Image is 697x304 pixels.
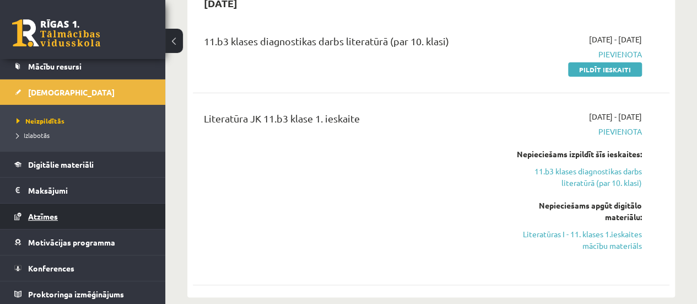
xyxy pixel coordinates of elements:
a: Rīgas 1. Tālmācības vidusskola [12,19,100,47]
a: Neizpildītās [17,116,154,126]
a: Izlabotās [17,130,154,140]
span: Digitālie materiāli [28,159,94,169]
a: Pildīt ieskaiti [568,62,642,77]
span: Atzīmes [28,211,58,221]
a: [DEMOGRAPHIC_DATA] [14,79,152,105]
span: Motivācijas programma [28,237,115,247]
a: Mācību resursi [14,54,152,79]
span: Mācību resursi [28,61,82,71]
a: 11.b3 klases diagnostikas darbs literatūrā (par 10. klasi) [507,166,642,189]
a: Literatūras I - 11. klases 1.ieskaites mācību materiāls [507,228,642,252]
span: Pievienota [507,126,642,137]
a: Atzīmes [14,204,152,229]
span: [DATE] - [DATE] [589,34,642,45]
a: Konferences [14,255,152,281]
span: [DATE] - [DATE] [589,111,642,122]
span: Pievienota [507,49,642,60]
span: Izlabotās [17,131,50,140]
span: Neizpildītās [17,116,64,125]
div: Nepieciešams izpildīt šīs ieskaites: [507,148,642,160]
legend: Maksājumi [28,178,152,203]
div: Literatūra JK 11.b3 klase 1. ieskaite [204,111,490,131]
span: [DEMOGRAPHIC_DATA] [28,87,115,97]
a: Digitālie materiāli [14,152,152,177]
span: Proktoringa izmēģinājums [28,289,124,299]
div: 11.b3 klases diagnostikas darbs literatūrā (par 10. klasi) [204,34,490,54]
div: Nepieciešams apgūt digitālo materiālu: [507,200,642,223]
a: Maksājumi [14,178,152,203]
a: Motivācijas programma [14,230,152,255]
span: Konferences [28,263,74,273]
